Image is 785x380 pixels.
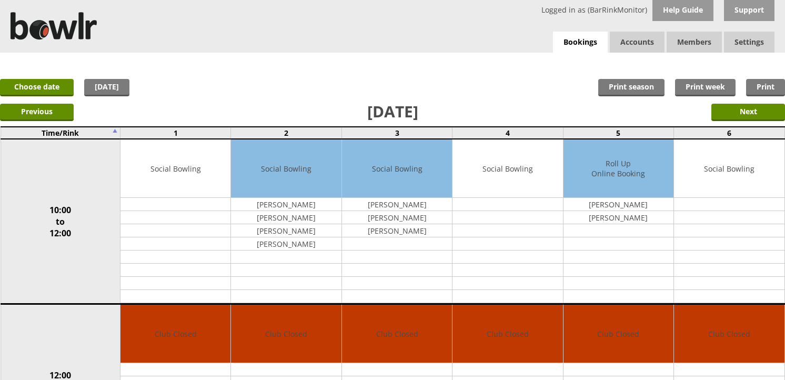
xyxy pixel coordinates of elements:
a: Bookings [553,32,608,53]
span: Accounts [610,32,665,53]
a: Print season [598,79,665,96]
td: Roll Up Online Booking [563,139,673,198]
td: 2 [231,127,341,139]
a: Print [746,79,785,96]
td: 4 [452,127,563,139]
td: 3 [341,127,452,139]
td: 5 [563,127,673,139]
td: Club Closed [674,305,784,363]
td: [PERSON_NAME] [231,224,341,237]
td: Social Bowling [674,139,784,198]
td: [PERSON_NAME] [342,198,452,211]
td: 10:00 to 12:00 [1,139,120,304]
td: Social Bowling [231,139,341,198]
a: Print week [675,79,736,96]
td: [PERSON_NAME] [342,224,452,237]
td: Social Bowling [452,139,562,198]
span: Settings [724,32,774,53]
span: Members [667,32,722,53]
td: Club Closed [563,305,673,363]
td: 6 [674,127,784,139]
td: Club Closed [452,305,562,363]
td: Social Bowling [342,139,452,198]
input: Next [711,104,785,121]
td: Club Closed [120,305,230,363]
td: [PERSON_NAME] [342,211,452,224]
td: [PERSON_NAME] [231,211,341,224]
td: [PERSON_NAME] [231,237,341,251]
td: Social Bowling [120,139,230,198]
td: 1 [120,127,231,139]
td: [PERSON_NAME] [563,198,673,211]
td: Time/Rink [1,127,120,139]
td: [PERSON_NAME] [231,198,341,211]
a: [DATE] [84,79,129,96]
td: Club Closed [342,305,452,363]
td: [PERSON_NAME] [563,211,673,224]
td: Club Closed [231,305,341,363]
